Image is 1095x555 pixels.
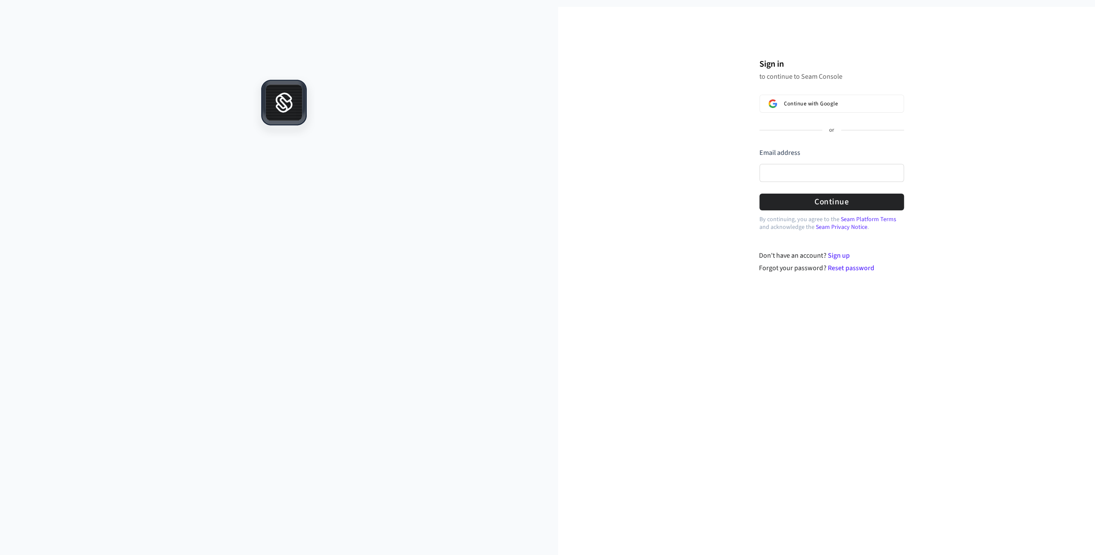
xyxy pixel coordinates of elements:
[759,148,800,157] label: Email address
[759,263,904,273] div: Forgot your password?
[759,194,904,210] button: Continue
[759,58,904,71] h1: Sign in
[816,223,867,231] a: Seam Privacy Notice
[759,250,904,261] div: Don't have an account?
[759,72,904,81] p: to continue to Seam Console
[784,100,838,107] span: Continue with Google
[759,216,904,231] p: By continuing, you agree to the and acknowledge the .
[827,263,874,273] a: Reset password
[768,99,777,108] img: Sign in with Google
[829,126,834,134] p: or
[759,95,904,113] button: Sign in with GoogleContinue with Google
[827,251,849,260] a: Sign up
[841,215,896,224] a: Seam Platform Terms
